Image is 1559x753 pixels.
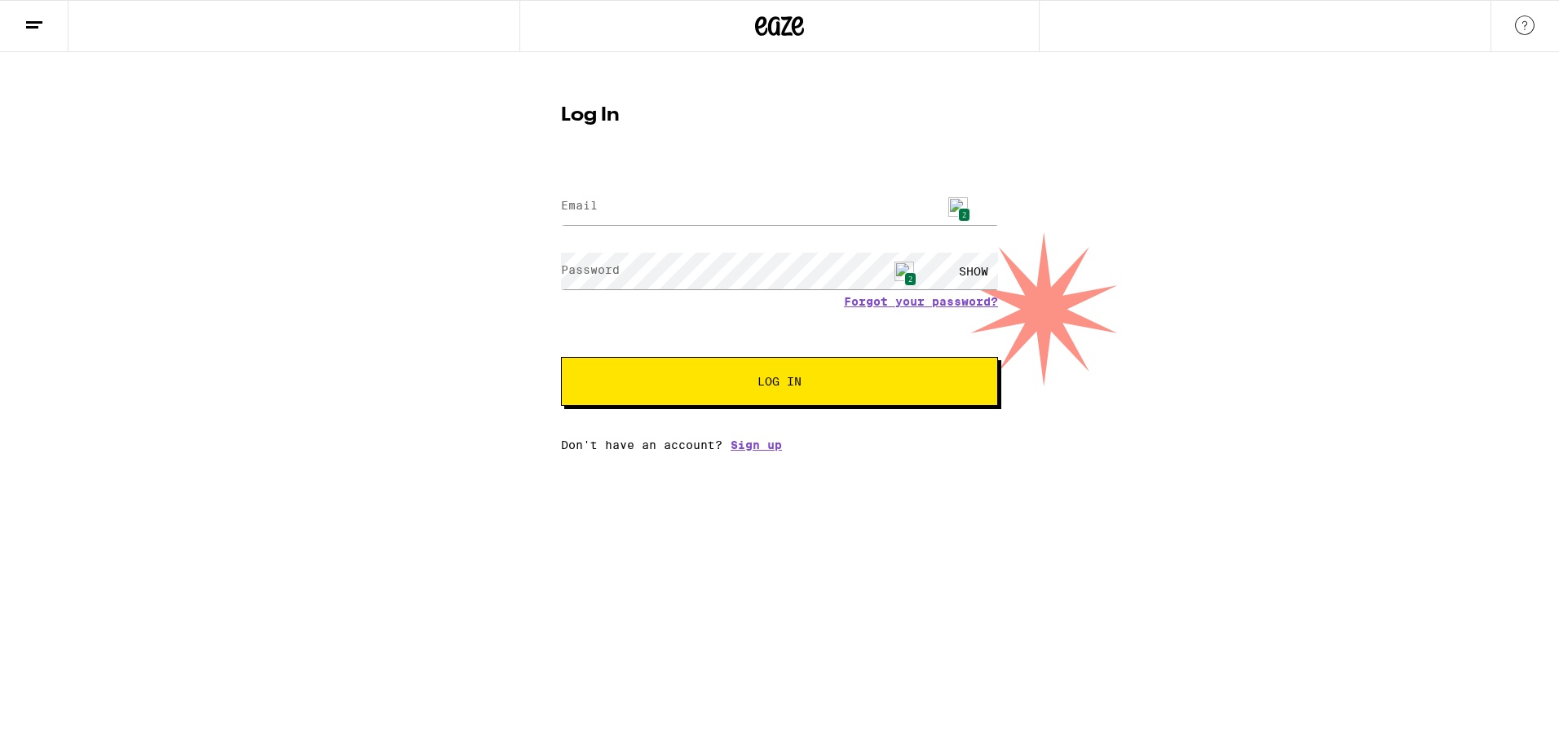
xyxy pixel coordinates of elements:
input: Email [561,188,998,225]
button: Log In [561,357,998,406]
span: 2 [904,272,916,286]
div: Don't have an account? [561,438,998,451]
span: Log In [757,376,802,387]
a: Sign up [731,438,782,451]
img: npw-badge-icon.svg [894,262,914,281]
div: SHOW [949,253,998,289]
label: Email [561,199,598,212]
h1: Log In [561,106,998,125]
a: Forgot your password? [844,295,998,308]
img: npw-badge-icon.svg [948,197,968,217]
span: 2 [958,208,970,222]
label: Password [561,263,620,276]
